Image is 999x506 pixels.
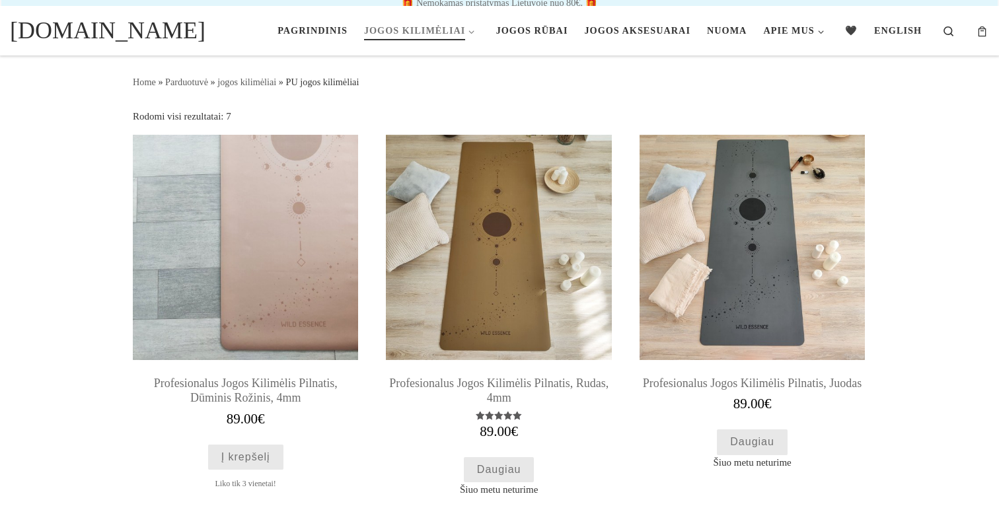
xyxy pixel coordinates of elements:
[386,482,611,497] span: Šiuo metu neturime
[640,370,865,397] h2: Profesionalus Jogos Kilimėlis Pilnatis, Juodas
[133,109,231,124] p: Rodomi visi rezultatai: 7
[580,17,694,44] a: Jogos aksesuarai
[763,17,814,41] span: Apie mus
[10,13,205,48] a: [DOMAIN_NAME]
[211,77,215,87] span: »
[496,17,568,41] span: Jogos rūbai
[286,77,359,87] span: PU jogos kilimėliai
[258,411,265,427] span: €
[133,77,156,87] a: Home
[703,17,751,44] a: Nuoma
[227,411,265,427] bdi: 89.00
[874,17,922,41] span: English
[133,135,358,427] a: profesionalus jogos kilimelisjogos kilimelisProfesionalus Jogos Kilimėlis Pilnatis, Dūminis Rožin...
[707,17,747,41] span: Nuoma
[274,17,351,44] a: Pagrindinis
[845,17,858,41] span: 🖤
[476,412,521,420] div: Įvertinimas: 5.00 iš 5
[511,423,519,439] span: €
[360,17,484,44] a: Jogos kilimėliai
[277,17,348,41] span: Pagrindinis
[584,17,690,41] span: Jogos aksesuarai
[279,77,283,87] span: »
[717,429,788,455] a: Daugiau informacijos apie “Profesionalus Jogos Kilimėlis Pilnatis, Juodas”
[217,77,276,87] a: jogos kilimėliai
[476,412,521,458] span: Įvertinimas: iš 5
[386,135,611,440] a: neslystantis jogos kilimelisneslystantis jogos kilimelisProfesionalus Jogos Kilimėlis Pilnatis, R...
[640,135,865,412] a: profesionalus jogos kilimėlisprofesionalus jogos kilimėlisProfesionalus Jogos Kilimėlis Pilnatis,...
[364,17,465,41] span: Jogos kilimėliai
[464,457,535,483] a: Daugiau informacijos apie “Profesionalus Jogos Kilimėlis Pilnatis, Rudas, 4mm”
[764,396,772,412] span: €
[133,476,358,491] div: Liko tik 3 vienetai!
[640,455,865,470] span: Šiuo metu neturime
[480,423,518,439] bdi: 89.00
[165,77,208,87] a: Parduotuvė
[208,445,283,470] a: Add to cart: “Profesionalus Jogos Kilimėlis Pilnatis, Dūminis Rožinis, 4mm”
[133,370,358,412] h2: Profesionalus Jogos Kilimėlis Pilnatis, Dūminis Rožinis, 4mm
[841,17,862,44] a: 🖤
[158,77,163,87] span: »
[492,17,572,44] a: Jogos rūbai
[870,17,926,44] a: English
[386,370,611,412] h2: Profesionalus Jogos Kilimėlis Pilnatis, Rudas, 4mm
[733,396,772,412] bdi: 89.00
